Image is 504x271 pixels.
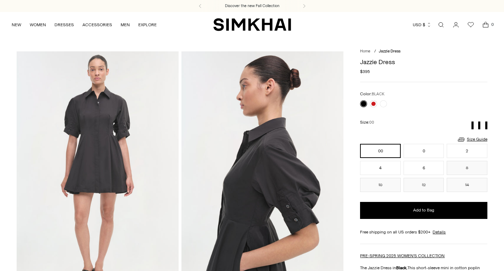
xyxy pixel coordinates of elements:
[464,18,478,32] a: Wishlist
[360,253,445,258] a: PRE-SPRING 2025 WOMEN'S COLLECTION
[54,17,74,33] a: DRESSES
[82,17,112,33] a: ACCESSORIES
[404,178,444,192] button: 12
[449,18,463,32] a: Go to the account page
[138,17,157,33] a: EXPLORE
[369,120,374,125] span: 00
[372,92,384,96] span: BLACK
[379,49,400,53] span: Jazzie Dress
[360,49,370,53] a: Home
[404,144,444,158] button: 0
[433,229,446,235] a: Details
[30,17,46,33] a: WOMEN
[447,178,487,192] button: 14
[12,17,21,33] a: NEW
[447,144,487,158] button: 2
[225,3,279,9] a: Discover the new Fall Collection
[434,18,448,32] a: Open search modal
[404,161,444,175] button: 6
[413,17,431,33] button: USD $
[457,135,487,144] a: Size Guide
[479,18,493,32] a: Open cart modal
[396,265,407,270] strong: Black.
[360,178,401,192] button: 10
[447,161,487,175] button: 8
[360,229,487,235] div: Free shipping on all US orders $200+
[360,119,374,126] label: Size:
[374,49,376,55] div: /
[413,207,434,213] span: Add to Bag
[489,21,496,28] span: 0
[360,68,370,75] span: $395
[213,18,291,32] a: SIMKHAI
[360,202,487,219] button: Add to Bag
[360,144,401,158] button: 00
[360,161,401,175] button: 4
[121,17,130,33] a: MEN
[360,49,487,55] nav: breadcrumbs
[360,59,487,65] h1: Jazzie Dress
[360,91,384,97] label: Color:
